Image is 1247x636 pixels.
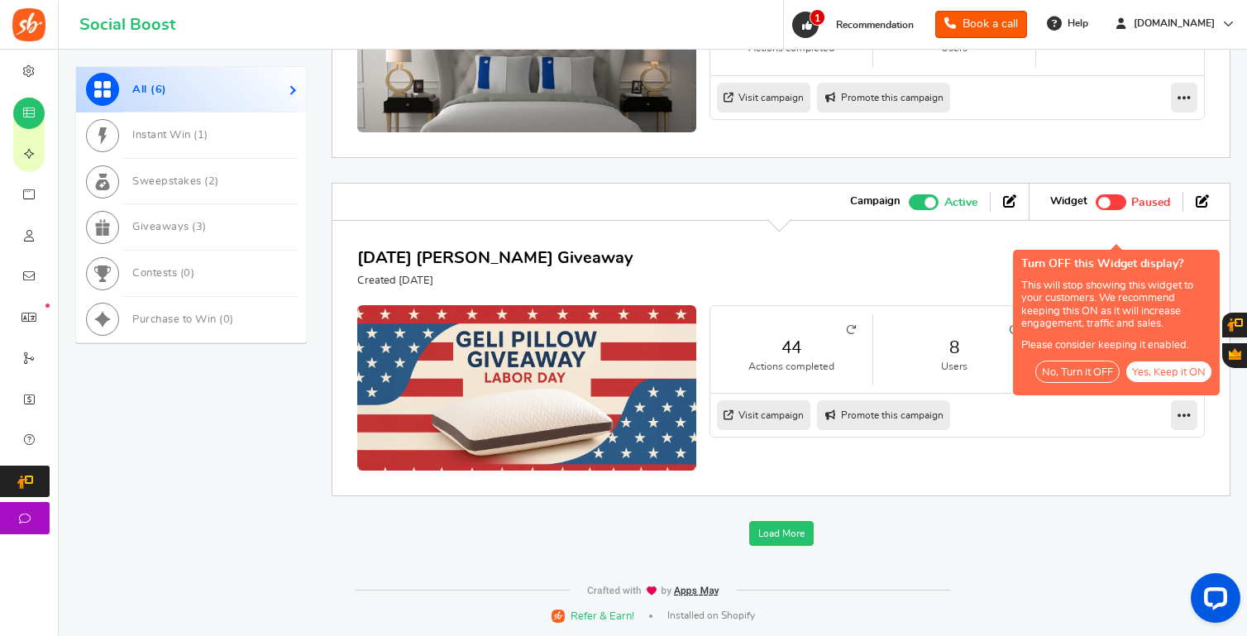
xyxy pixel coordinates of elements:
strong: Campaign [850,194,901,209]
span: 2 [208,176,216,187]
span: Gratisfaction [1229,348,1241,360]
span: 0 [223,314,231,325]
small: Actions completed [727,360,856,374]
a: Promote this campaign [817,400,950,430]
a: Refer & Earn! [552,608,634,624]
span: Giveaways ( ) [132,222,207,233]
span: Instant Win ( ) [132,131,208,141]
span: 1 [810,9,825,26]
span: Recommendation [836,20,914,30]
span: All ( ) [132,84,167,95]
p: Created [DATE] [357,274,633,289]
img: img-footer.webp [586,586,720,596]
span: Sweepstakes ( ) [132,176,219,187]
a: 1 Recommendation [791,12,922,38]
span: 3 [196,222,203,233]
a: Help [1040,10,1096,36]
a: 44 [727,336,856,360]
button: Gratisfaction [1222,343,1247,368]
a: 8 [890,336,1019,360]
li: Widget activated [1038,192,1183,212]
a: Visit campaign [717,83,810,112]
span: Installed on Shopify [667,609,755,623]
img: Social Boost [12,8,45,41]
h1: Social Boost [79,16,175,34]
button: No, Turn it OFF [1035,361,1120,383]
span: 1 [198,131,205,141]
a: Load More [749,521,814,546]
h5: Turn OFF this Widget display? [1021,258,1211,270]
p: This will stop showing this widget to your customers. We recommend keeping this ON as it will inc... [1021,280,1211,331]
a: Promote this campaign [817,83,950,112]
span: Active [944,194,977,212]
span: Contests ( ) [132,268,194,279]
span: 0 [184,268,191,279]
span: | [649,614,652,618]
span: [DOMAIN_NAME] [1127,17,1221,31]
a: Visit campaign [717,400,810,430]
small: Users [890,360,1019,374]
a: [DATE] [PERSON_NAME] Giveaway [357,250,633,266]
span: Help [1063,17,1088,31]
button: Yes, Keep it ON [1126,361,1211,382]
iframe: LiveChat chat widget [1178,567,1247,636]
span: 6 [155,84,163,95]
strong: Widget [1050,194,1087,209]
span: Paused [1131,197,1170,208]
a: Book a call [935,11,1027,38]
em: New [45,304,50,308]
p: Please consider keeping it enabled. [1021,339,1211,352]
span: Purchase to Win ( ) [132,314,234,325]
